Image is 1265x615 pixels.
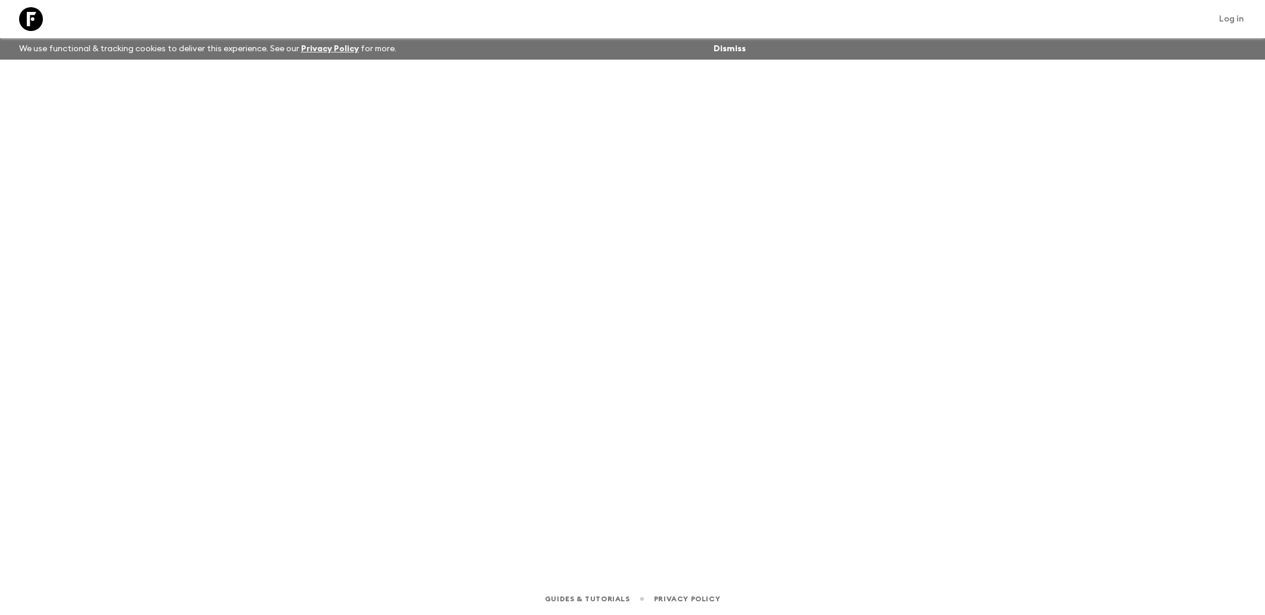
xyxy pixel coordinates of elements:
[1213,11,1251,27] a: Log in
[654,592,720,605] a: Privacy Policy
[545,592,630,605] a: Guides & Tutorials
[711,41,749,57] button: Dismiss
[301,45,359,53] a: Privacy Policy
[14,38,401,60] p: We use functional & tracking cookies to deliver this experience. See our for more.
